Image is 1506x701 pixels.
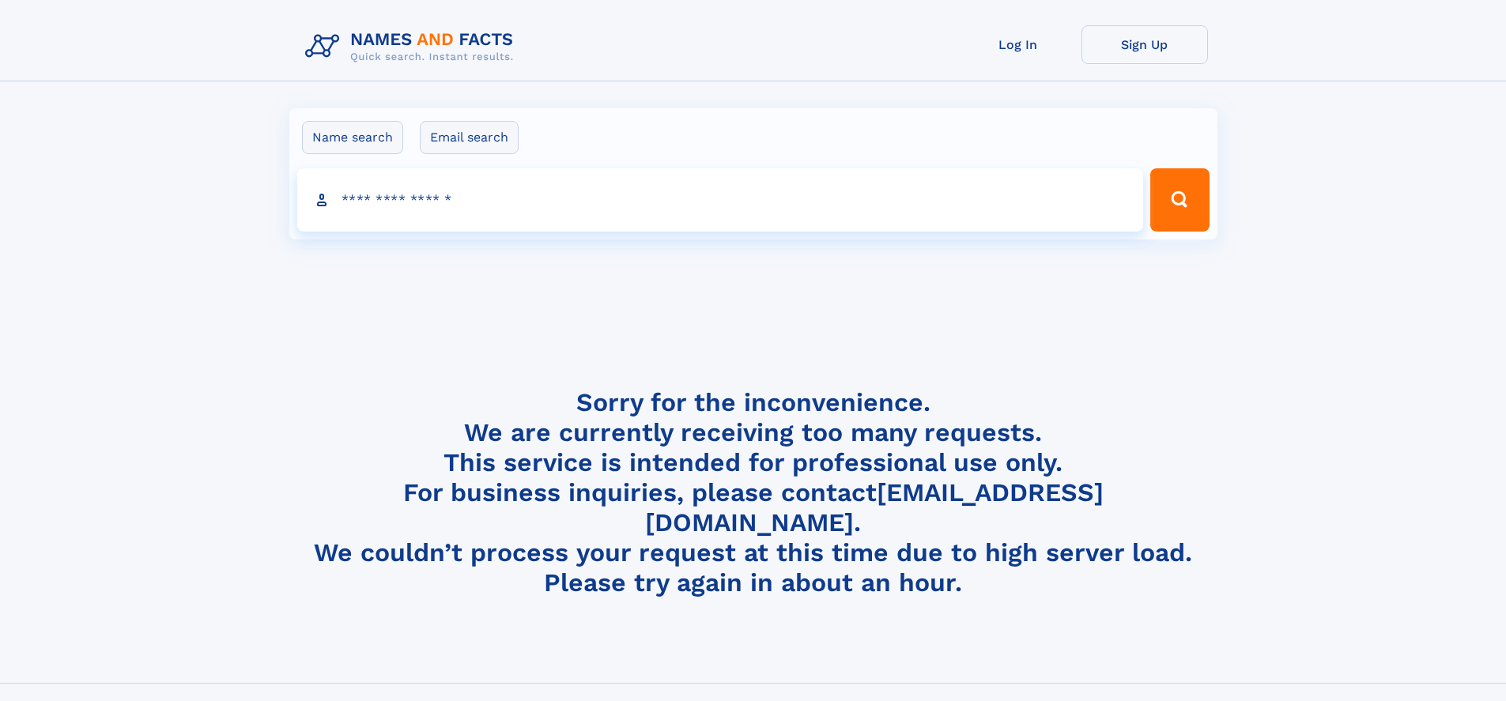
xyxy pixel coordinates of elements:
[955,25,1081,64] a: Log In
[299,25,527,68] img: Logo Names and Facts
[302,121,403,154] label: Name search
[1081,25,1208,64] a: Sign Up
[420,121,519,154] label: Email search
[645,477,1104,537] a: [EMAIL_ADDRESS][DOMAIN_NAME]
[1150,168,1209,232] button: Search Button
[299,387,1208,598] h4: Sorry for the inconvenience. We are currently receiving too many requests. This service is intend...
[297,168,1144,232] input: search input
